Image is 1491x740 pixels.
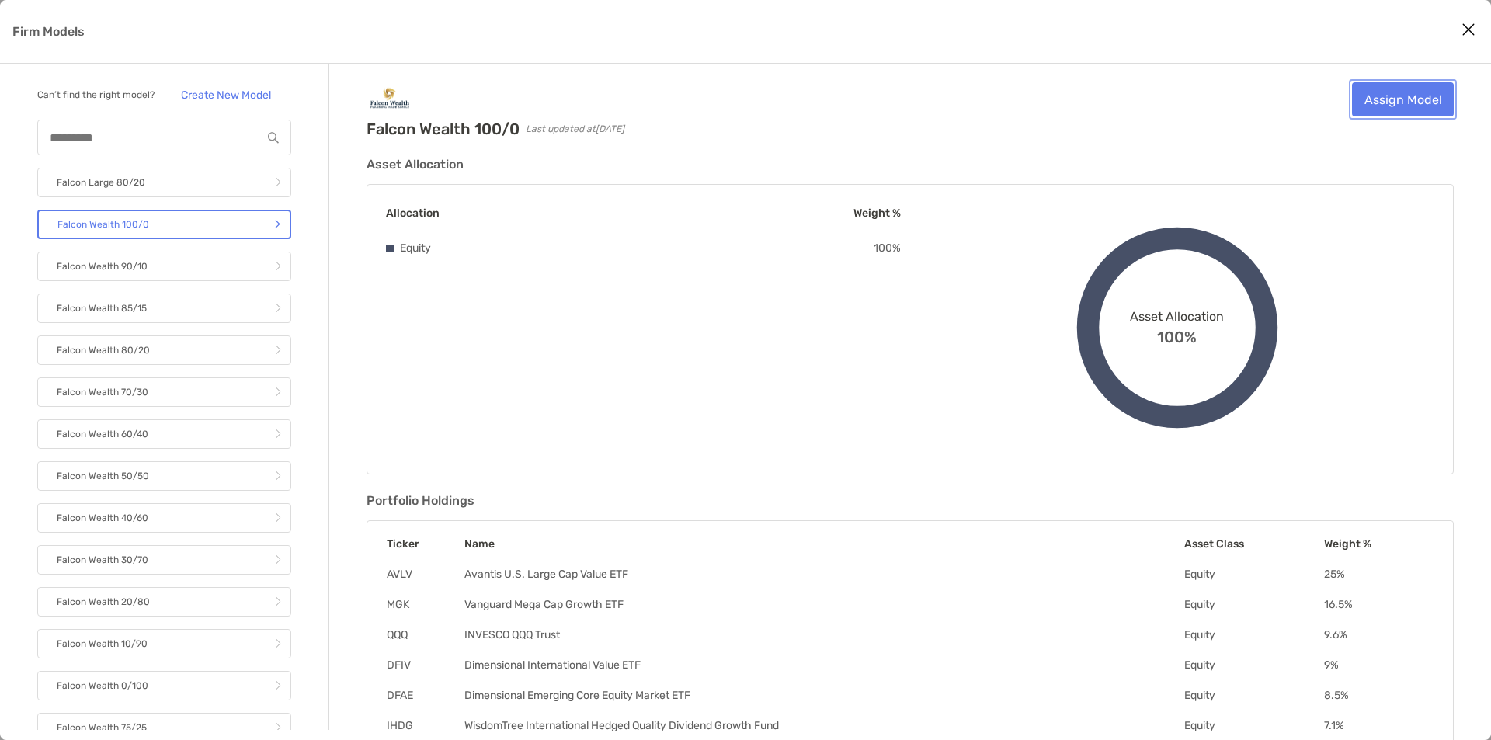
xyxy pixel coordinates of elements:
[464,688,1183,703] td: Dimensional Emerging Core Equity Market ETF
[1457,19,1480,42] button: Close modal
[386,537,464,551] th: Ticker
[367,120,520,138] h2: Falcon Wealth 100/0
[57,215,149,235] p: Falcon Wealth 100/0
[1323,537,1434,551] th: Weight %
[37,671,291,700] a: Falcon Wealth 0/100
[386,567,464,582] td: AVLV
[1183,718,1323,733] td: Equity
[386,627,464,642] td: QQQ
[57,509,148,528] p: Falcon Wealth 40/60
[37,335,291,365] a: Falcon Wealth 80/20
[57,551,148,570] p: Falcon Wealth 30/70
[37,461,291,491] a: Falcon Wealth 50/50
[386,597,464,612] td: MGK
[367,493,1454,508] h3: Portfolio Holdings
[57,592,150,612] p: Falcon Wealth 20/80
[1323,627,1434,642] td: 9.6 %
[57,718,147,738] p: Falcon Wealth 75/25
[37,587,291,617] a: Falcon Wealth 20/80
[526,123,624,134] span: Last updated at [DATE]
[57,634,148,654] p: Falcon Wealth 10/90
[268,132,279,144] img: input icon
[37,629,291,658] a: Falcon Wealth 10/90
[1130,309,1224,324] span: Asset Allocation
[57,341,150,360] p: Falcon Wealth 80/20
[57,173,145,193] p: Falcon Large 80/20
[1183,658,1323,672] td: Equity
[386,718,464,733] td: IHDG
[386,688,464,703] td: DFAE
[37,377,291,407] a: Falcon Wealth 70/30
[1183,688,1323,703] td: Equity
[37,168,291,197] a: Falcon Large 80/20
[464,567,1183,582] td: Avantis U.S. Large Cap Value ETF
[1352,82,1454,116] a: Assign Model
[874,238,901,258] p: 100 %
[1323,567,1434,582] td: 25 %
[37,545,291,575] a: Falcon Wealth 30/70
[1183,537,1323,551] th: Asset Class
[161,82,291,107] a: Create New Model
[37,85,155,105] p: Can’t find the right model?
[57,467,149,486] p: Falcon Wealth 50/50
[464,597,1183,612] td: Vanguard Mega Cap Growth ETF
[57,299,147,318] p: Falcon Wealth 85/15
[37,210,291,239] a: Falcon Wealth 100/0
[1183,627,1323,642] td: Equity
[1323,688,1434,703] td: 8.5 %
[1183,597,1323,612] td: Equity
[386,203,440,223] p: Allocation
[57,383,148,402] p: Falcon Wealth 70/30
[464,718,1183,733] td: WisdomTree International Hedged Quality Dividend Growth Fund
[367,157,1454,172] h3: Asset Allocation
[464,627,1183,642] td: INVESCO QQQ Trust
[37,419,291,449] a: Falcon Wealth 60/40
[400,238,431,258] p: Equity
[1157,324,1197,346] span: 100%
[464,658,1183,672] td: Dimensional International Value ETF
[1323,597,1434,612] td: 16.5 %
[367,82,413,113] img: Company Logo
[37,294,291,323] a: Falcon Wealth 85/15
[57,425,148,444] p: Falcon Wealth 60/40
[12,22,85,41] p: Firm Models
[853,203,901,223] p: Weight %
[37,252,291,281] a: Falcon Wealth 90/10
[1323,718,1434,733] td: 7.1 %
[57,676,148,696] p: Falcon Wealth 0/100
[1183,567,1323,582] td: Equity
[37,503,291,533] a: Falcon Wealth 40/60
[1323,658,1434,672] td: 9 %
[57,257,148,276] p: Falcon Wealth 90/10
[386,658,464,672] td: DFIV
[464,537,1183,551] th: Name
